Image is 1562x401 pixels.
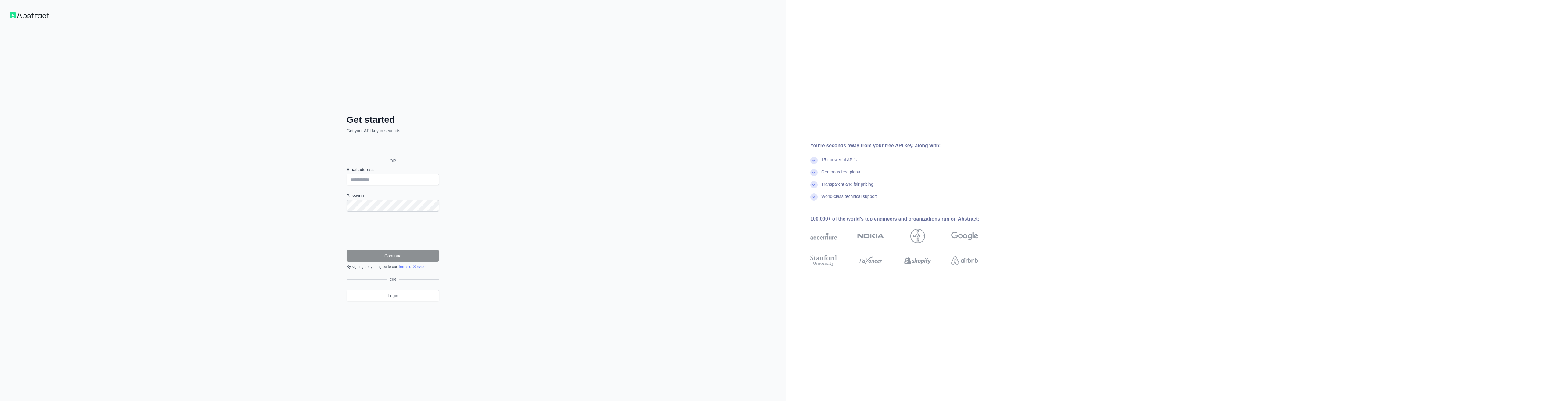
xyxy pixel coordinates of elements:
[387,276,399,283] span: OR
[347,250,439,262] button: Continue
[347,128,439,134] p: Get your API key in seconds
[857,229,884,243] img: nokia
[347,193,439,199] label: Password
[347,166,439,173] label: Email address
[347,114,439,125] h2: Get started
[821,169,860,181] div: Generous free plans
[821,193,877,206] div: World-class technical support
[910,229,925,243] img: bayer
[810,215,998,223] div: 100,000+ of the world's top engineers and organizations run on Abstract:
[347,264,439,269] div: By signing up, you agree to our .
[810,193,818,201] img: check mark
[951,254,978,267] img: airbnb
[347,219,439,243] iframe: reCAPTCHA
[857,254,884,267] img: payoneer
[951,229,978,243] img: google
[810,157,818,164] img: check mark
[904,254,931,267] img: shopify
[10,12,49,18] img: Workflow
[810,142,998,149] div: You're seconds away from your free API key, along with:
[821,157,857,169] div: 15+ powerful API's
[810,254,837,267] img: stanford university
[385,158,401,164] span: OR
[398,264,425,269] a: Terms of Service
[810,229,837,243] img: accenture
[810,169,818,176] img: check mark
[810,181,818,188] img: check mark
[347,290,439,301] a: Login
[344,140,441,154] iframe: Sign in with Google Button
[821,181,873,193] div: Transparent and fair pricing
